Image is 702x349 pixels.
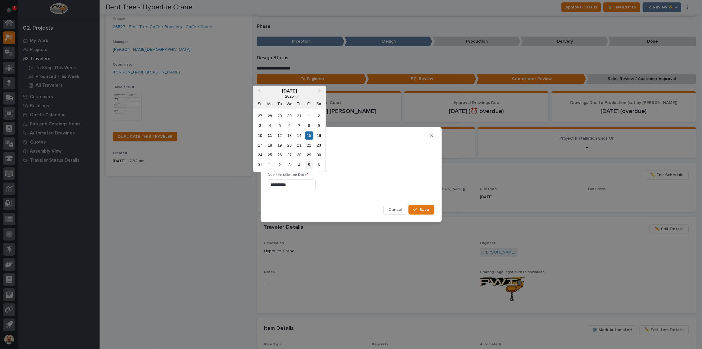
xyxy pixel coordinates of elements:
div: Choose Thursday, August 14th, 2025 [295,131,303,140]
div: Choose Saturday, September 6th, 2025 [315,161,323,169]
span: Save [420,207,430,212]
div: Choose Sunday, August 10th, 2025 [256,131,264,140]
div: Choose Tuesday, August 12th, 2025 [276,131,284,140]
div: Choose Friday, August 22nd, 2025 [305,141,313,149]
button: Next Month [316,86,325,96]
div: Fr [305,100,313,108]
div: Choose Wednesday, September 3rd, 2025 [285,161,294,169]
div: Su [256,100,264,108]
div: Choose Tuesday, August 19th, 2025 [276,141,284,149]
div: Choose Sunday, July 27th, 2025 [256,112,264,120]
div: Choose Monday, August 18th, 2025 [266,141,274,149]
span: Cancel [389,207,402,212]
div: Choose Wednesday, July 30th, 2025 [285,112,294,120]
div: Choose Thursday, August 28th, 2025 [295,151,303,159]
div: Choose Monday, July 28th, 2025 [266,112,274,120]
div: Tu [276,100,284,108]
div: Choose Thursday, August 21st, 2025 [295,141,303,149]
div: Choose Monday, August 4th, 2025 [266,121,274,130]
div: Choose Saturday, August 9th, 2025 [315,121,323,130]
div: Choose Sunday, August 31st, 2025 [256,161,264,169]
span: Due / Installation Date [268,173,309,177]
div: Choose Sunday, August 3rd, 2025 [256,121,264,130]
div: Choose Friday, September 5th, 2025 [305,161,313,169]
div: Choose Saturday, August 30th, 2025 [315,151,323,159]
div: Choose Thursday, July 31st, 2025 [295,112,303,120]
div: [DATE] [253,88,326,94]
div: Choose Saturday, August 23rd, 2025 [315,141,323,149]
div: Choose Wednesday, August 13th, 2025 [285,131,294,140]
div: Sa [315,100,323,108]
div: Choose Monday, August 25th, 2025 [266,151,274,159]
div: Choose Wednesday, August 20th, 2025 [285,141,294,149]
div: Choose Thursday, September 4th, 2025 [295,161,303,169]
div: Choose Saturday, August 2nd, 2025 [315,112,323,120]
div: Th [295,100,303,108]
div: Mo [266,100,274,108]
button: Previous Month [254,86,264,96]
div: Choose Friday, August 15th, 2025 [305,131,313,140]
div: Choose Tuesday, July 29th, 2025 [276,112,284,120]
div: month 2025-08 [255,111,324,170]
div: Choose Monday, August 11th, 2025 [266,131,274,140]
div: Choose Tuesday, September 2nd, 2025 [276,161,284,169]
div: Choose Thursday, August 7th, 2025 [295,121,303,130]
div: Choose Wednesday, August 27th, 2025 [285,151,294,159]
div: Choose Wednesday, August 6th, 2025 [285,121,294,130]
div: Choose Tuesday, August 26th, 2025 [276,151,284,159]
div: Choose Sunday, August 24th, 2025 [256,151,264,159]
div: Choose Friday, August 8th, 2025 [305,121,313,130]
div: Choose Friday, August 29th, 2025 [305,151,313,159]
div: Choose Saturday, August 16th, 2025 [315,131,323,140]
div: Choose Friday, August 1st, 2025 [305,112,313,120]
div: Choose Monday, September 1st, 2025 [266,161,274,169]
div: We [285,100,294,108]
button: Save [408,205,434,215]
div: Choose Tuesday, August 5th, 2025 [276,121,284,130]
div: Choose Sunday, August 17th, 2025 [256,141,264,149]
button: Cancel [383,205,407,215]
span: 2025 [285,94,294,99]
